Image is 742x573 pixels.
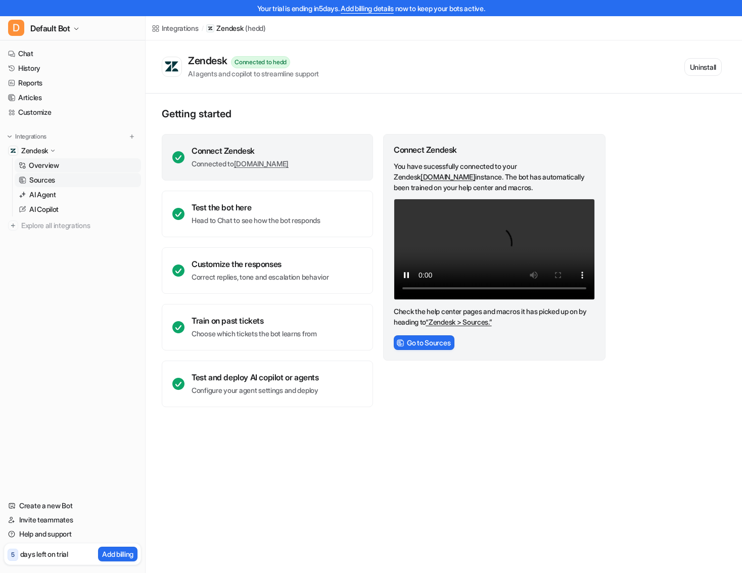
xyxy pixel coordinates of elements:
[29,190,56,200] p: AI Agent
[192,316,317,326] div: Train on past tickets
[29,175,55,185] p: Sources
[4,47,141,61] a: Chat
[20,549,68,559] p: days left on trial
[29,204,59,214] p: AI Copilot
[162,108,607,120] p: Getting started
[394,145,595,155] div: Connect Zendesk
[202,24,204,33] span: /
[341,4,394,13] a: Add billing details
[21,146,48,156] p: Zendesk
[4,131,50,142] button: Integrations
[162,23,199,33] div: Integrations
[234,159,289,168] a: [DOMAIN_NAME]
[4,513,141,527] a: Invite teammates
[4,527,141,541] a: Help and support
[30,21,70,35] span: Default Bot
[4,91,141,105] a: Articles
[192,372,319,382] div: Test and deploy AI copilot or agents
[206,23,265,33] a: Zendesk(hedd)
[4,61,141,75] a: History
[684,58,722,76] button: Uninstall
[192,329,317,339] p: Choose which tickets the bot learns from
[245,23,265,33] p: ( hedd )
[192,272,329,282] p: Correct replies, tone and escalation behavior
[394,335,454,350] button: Go to Sources
[192,215,320,226] p: Head to Chat to see how the bot responds
[6,133,13,140] img: expand menu
[29,160,59,170] p: Overview
[192,146,289,156] div: Connect Zendesk
[15,188,141,202] a: AI Agent
[394,199,595,300] video: Your browser does not support the video tag.
[4,499,141,513] a: Create a new Bot
[426,318,491,326] a: “Zendesk > Sources.”
[11,550,15,559] p: 5
[394,161,595,193] p: You have sucessfully connected to your Zendesk instance. The bot has automatically been trained o...
[188,68,319,79] div: AI agents and copilot to streamline support
[164,61,179,73] img: Zendesk logo
[10,148,16,154] img: Zendesk
[98,547,137,561] button: Add billing
[394,306,595,327] p: Check the help center pages and macros it has picked up on by heading to
[192,159,289,169] p: Connected to
[192,385,319,395] p: Configure your agent settings and deploy
[8,221,18,231] img: explore all integrations
[15,173,141,187] a: Sources
[188,55,231,67] div: Zendesk
[15,158,141,172] a: Overview
[192,259,329,269] div: Customize the responses
[21,217,137,234] span: Explore all integrations
[192,202,320,212] div: Test the bot here
[231,56,290,68] div: Connected to hedd
[15,133,47,141] p: Integrations
[4,105,141,119] a: Customize
[4,76,141,90] a: Reports
[4,218,141,233] a: Explore all integrations
[128,133,135,140] img: menu_add.svg
[397,339,404,346] img: sourcesIcon
[421,172,475,181] a: [DOMAIN_NAME]
[152,23,199,33] a: Integrations
[216,23,243,33] p: Zendesk
[15,202,141,216] a: AI Copilot
[102,549,133,559] p: Add billing
[8,20,24,36] span: D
